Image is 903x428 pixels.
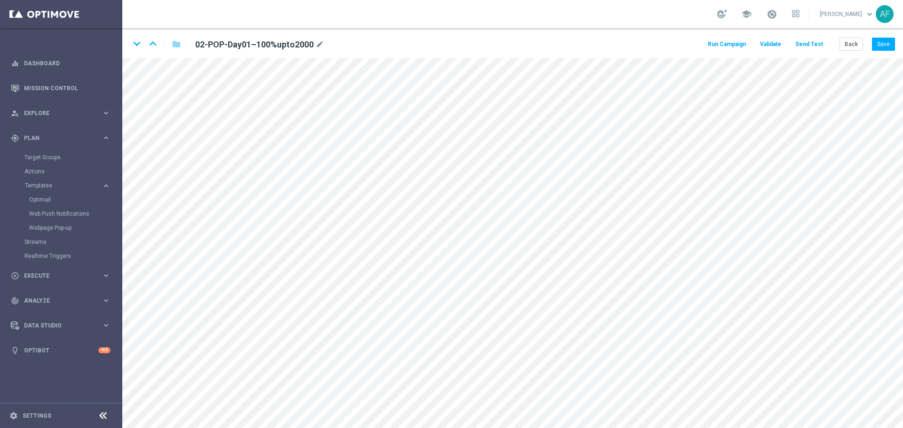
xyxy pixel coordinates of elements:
a: Dashboard [24,51,111,76]
span: Explore [24,110,102,116]
a: Target Groups [24,154,98,161]
i: person_search [11,109,19,117]
div: Target Groups [24,150,121,164]
span: Execute [24,273,102,279]
i: play_circle_outline [11,272,19,280]
i: keyboard_arrow_right [102,133,111,142]
i: mode_edit [316,39,324,50]
div: Web Push Notifications [29,207,121,221]
button: equalizer Dashboard [10,60,111,67]
div: Webpage Pop-up [29,221,121,235]
div: Data Studio [11,321,102,330]
div: Mission Control [11,76,111,101]
button: gps_fixed Plan keyboard_arrow_right [10,134,111,142]
div: Explore [11,109,102,117]
a: Realtime Triggers [24,252,98,260]
a: Mission Control [24,76,111,101]
button: Data Studio keyboard_arrow_right [10,322,111,329]
button: Validate [759,38,783,51]
span: Validate [760,41,781,47]
span: keyboard_arrow_down [864,9,875,19]
a: Settings [23,413,51,419]
a: Optibot [24,338,98,363]
i: keyboard_arrow_right [102,321,111,330]
button: track_changes Analyze keyboard_arrow_right [10,297,111,304]
span: Templates [25,183,92,188]
button: folder [171,37,182,52]
button: lightbulb Optibot +10 [10,347,111,354]
a: Web Push Notifications [29,210,98,218]
button: Save [872,38,895,51]
div: Optibot [11,338,111,363]
h2: 02-POP-Day01–100%upto2000 [195,39,314,50]
button: Templates keyboard_arrow_right [24,182,111,189]
i: keyboard_arrow_right [102,271,111,280]
div: Optimail [29,193,121,207]
a: Actions [24,168,98,175]
div: AF [876,5,894,23]
button: Run Campaign [706,38,747,51]
i: keyboard_arrow_right [102,109,111,117]
div: Analyze [11,296,102,305]
div: Streams [24,235,121,249]
div: Realtime Triggers [24,249,121,263]
div: +10 [98,347,111,353]
span: Analyze [24,298,102,303]
div: Plan [11,134,102,142]
div: Actions [24,164,121,179]
i: track_changes [11,296,19,305]
i: keyboard_arrow_right [102,181,111,190]
a: [PERSON_NAME]keyboard_arrow_down [819,7,876,21]
a: Webpage Pop-up [29,224,98,232]
button: Back [840,38,863,51]
i: settings [9,412,18,420]
button: play_circle_outline Execute keyboard_arrow_right [10,272,111,280]
i: keyboard_arrow_right [102,296,111,305]
div: Dashboard [11,51,111,76]
button: person_search Explore keyboard_arrow_right [10,109,111,117]
i: keyboard_arrow_up [146,37,160,51]
span: school [741,9,752,19]
span: Plan [24,135,102,141]
a: Streams [24,238,98,246]
i: keyboard_arrow_down [130,37,144,51]
i: lightbulb [11,346,19,355]
div: Execute [11,272,102,280]
div: Templates [25,183,102,188]
div: Templates [24,179,121,235]
a: Optimail [29,196,98,203]
i: folder [172,39,181,50]
button: Mission Control [10,85,111,92]
i: gps_fixed [11,134,19,142]
span: Data Studio [24,323,102,328]
i: equalizer [11,59,19,68]
button: Send Test [794,38,824,51]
